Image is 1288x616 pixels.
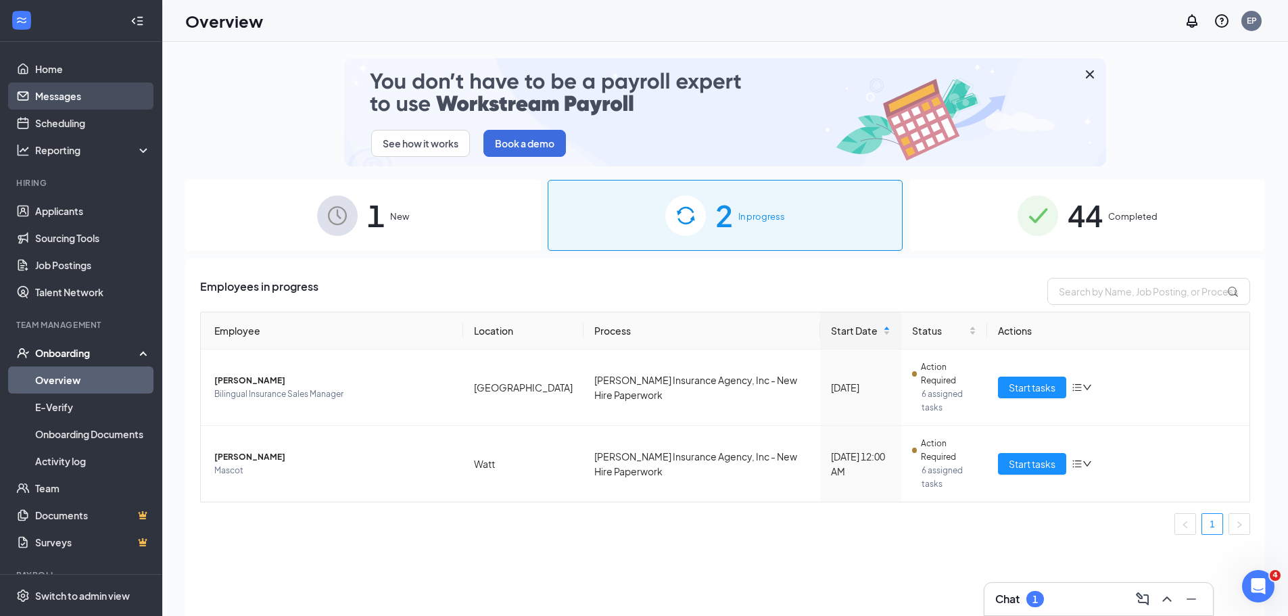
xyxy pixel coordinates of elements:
th: Actions [987,312,1249,350]
div: Switch to admin view [35,589,130,602]
input: Search by Name, Job Posting, or Process [1047,278,1250,305]
a: Activity log [35,448,151,475]
button: Start tasks [998,453,1066,475]
span: Action Required [921,437,977,464]
svg: Analysis [16,143,30,157]
div: Payroll [16,569,148,581]
span: 2 [715,192,733,239]
span: 4 [1270,570,1281,581]
button: Minimize [1180,588,1202,610]
h1: Overview [185,9,263,32]
a: Applicants [35,197,151,224]
button: Start tasks [998,377,1066,398]
span: [PERSON_NAME] [214,450,452,464]
button: left [1174,513,1196,535]
a: Messages [35,82,151,110]
span: bars [1072,382,1082,393]
span: Start Date [831,323,880,338]
button: right [1229,513,1250,535]
span: Action Required [921,360,977,387]
h3: Chat [995,592,1020,607]
img: payroll-small.gif [344,58,1106,166]
a: SurveysCrown [35,529,151,556]
button: Book a demo [483,130,566,157]
a: Scheduling [35,110,151,137]
span: 44 [1068,192,1103,239]
div: Onboarding [35,346,139,360]
div: Reporting [35,143,151,157]
td: Watt [463,426,583,502]
svg: Cross [1082,66,1098,82]
div: EP [1247,15,1257,26]
a: Talent Network [35,279,151,306]
span: Bilingual Insurance Sales Manager [214,387,452,401]
a: Overview [35,366,151,394]
td: [PERSON_NAME] Insurance Agency, Inc - New Hire Paperwork [583,426,821,502]
span: New [390,210,409,223]
svg: Settings [16,589,30,602]
button: See how it works [371,130,470,157]
a: Onboarding Documents [35,421,151,448]
span: down [1082,459,1092,469]
svg: ComposeMessage [1135,591,1151,607]
div: 1 [1032,594,1038,605]
th: Status [901,312,988,350]
th: Location [463,312,583,350]
span: Status [912,323,967,338]
span: 6 assigned tasks [922,464,977,491]
svg: WorkstreamLogo [15,14,28,27]
svg: QuestionInfo [1214,13,1230,29]
a: Sourcing Tools [35,224,151,252]
svg: ChevronUp [1159,591,1175,607]
span: Employees in progress [200,278,318,305]
a: Job Postings [35,252,151,279]
span: left [1181,521,1189,529]
span: Completed [1108,210,1158,223]
td: [PERSON_NAME] Insurance Agency, Inc - New Hire Paperwork [583,350,821,426]
button: ComposeMessage [1132,588,1153,610]
div: [DATE] [831,380,890,395]
svg: Minimize [1183,591,1199,607]
svg: UserCheck [16,346,30,360]
li: 1 [1201,513,1223,535]
span: bars [1072,458,1082,469]
span: Mascot [214,464,452,477]
span: In progress [738,210,785,223]
span: right [1235,521,1243,529]
span: 6 assigned tasks [922,387,977,414]
span: Start tasks [1009,380,1055,395]
li: Next Page [1229,513,1250,535]
a: Home [35,55,151,82]
span: down [1082,383,1092,392]
li: Previous Page [1174,513,1196,535]
div: [DATE] 12:00 AM [831,449,890,479]
div: Hiring [16,177,148,189]
a: 1 [1202,514,1222,534]
th: Employee [201,312,463,350]
iframe: Intercom live chat [1242,570,1274,602]
a: E-Verify [35,394,151,421]
svg: Collapse [130,14,144,28]
a: DocumentsCrown [35,502,151,529]
span: [PERSON_NAME] [214,374,452,387]
button: ChevronUp [1156,588,1178,610]
span: 1 [367,192,385,239]
td: [GEOGRAPHIC_DATA] [463,350,583,426]
a: Team [35,475,151,502]
svg: Notifications [1184,13,1200,29]
div: Team Management [16,319,148,331]
span: Start tasks [1009,456,1055,471]
th: Process [583,312,821,350]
